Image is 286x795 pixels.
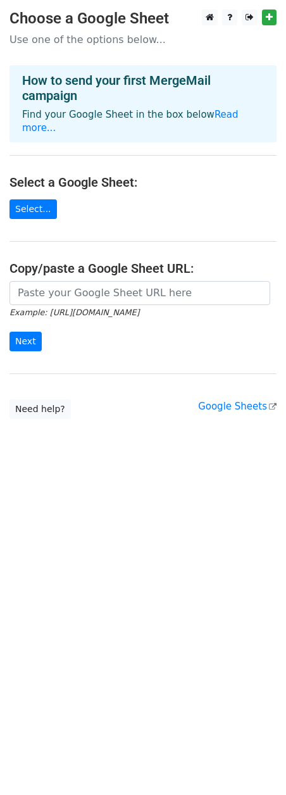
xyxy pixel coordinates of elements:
a: Google Sheets [198,401,277,412]
h3: Choose a Google Sheet [9,9,277,28]
a: Select... [9,199,57,219]
h4: Copy/paste a Google Sheet URL: [9,261,277,276]
p: Use one of the options below... [9,33,277,46]
input: Paste your Google Sheet URL here [9,281,270,305]
h4: How to send your first MergeMail campaign [22,73,264,103]
h4: Select a Google Sheet: [9,175,277,190]
a: Read more... [22,109,239,134]
input: Next [9,332,42,351]
a: Need help? [9,399,71,419]
p: Find your Google Sheet in the box below [22,108,264,135]
small: Example: [URL][DOMAIN_NAME] [9,308,139,317]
